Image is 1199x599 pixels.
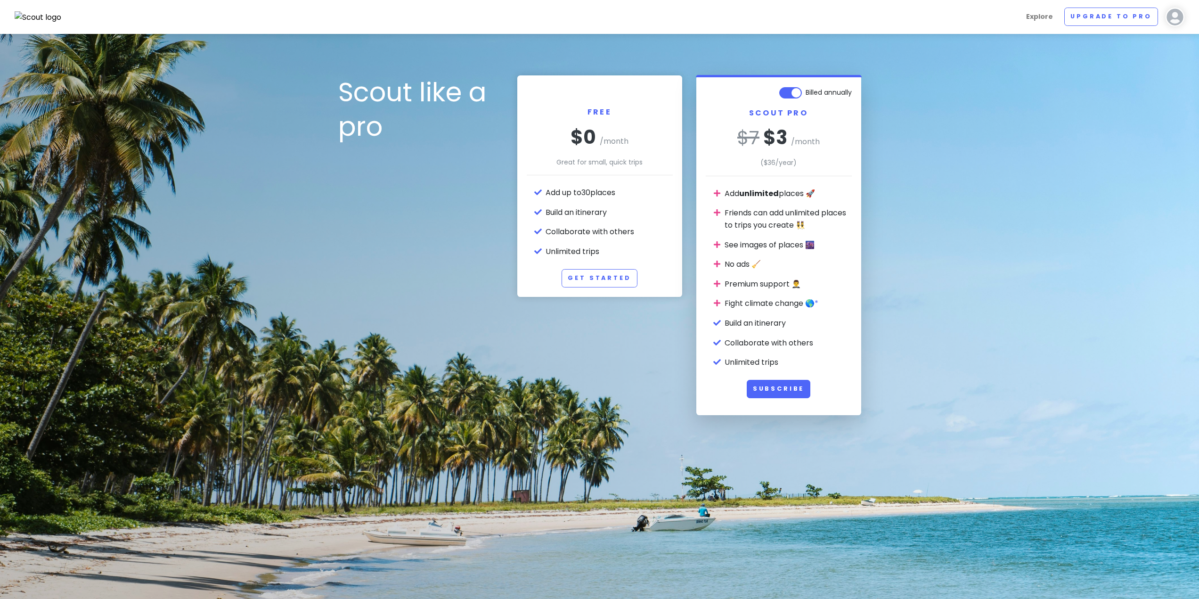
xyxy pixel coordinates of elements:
[725,297,852,310] li: Fight climate change
[1166,8,1184,26] img: User profile
[571,124,596,150] span: $0
[1022,8,1057,26] a: Explore
[600,136,628,147] span: /month
[806,87,852,98] span: Billed annually
[706,108,852,126] h2: Scout Pro
[546,206,673,219] li: Build an itinerary
[725,317,852,329] li: Build an itinerary
[15,11,62,24] img: Scout logo
[546,226,673,238] li: Collaborate with others
[706,157,852,168] p: ($ 36 /year)
[562,269,637,287] a: Get Started
[527,85,673,125] h2: Free
[338,75,503,144] h1: Scout like a pro
[725,207,852,231] li: Friends can add unlimited places to trips you create 👯
[725,337,852,349] li: Collaborate with others
[546,187,673,199] li: Add up to 30 places
[737,124,759,151] del: $ 7
[527,157,673,167] p: Great for small, quick trips
[725,258,852,271] li: No ads 🧹
[1064,8,1158,26] a: Upgrade to Pro
[791,136,820,147] span: /month
[725,278,852,290] li: Premium support 🤵‍♂️
[739,188,779,199] strong: unlimited
[546,246,673,258] li: Unlimited trips
[747,380,811,398] button: Subscribe
[763,124,787,151] span: $ 3
[725,188,852,200] li: Add places 🚀
[725,356,852,369] li: Unlimited trips
[725,239,852,251] li: See images of places 🌆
